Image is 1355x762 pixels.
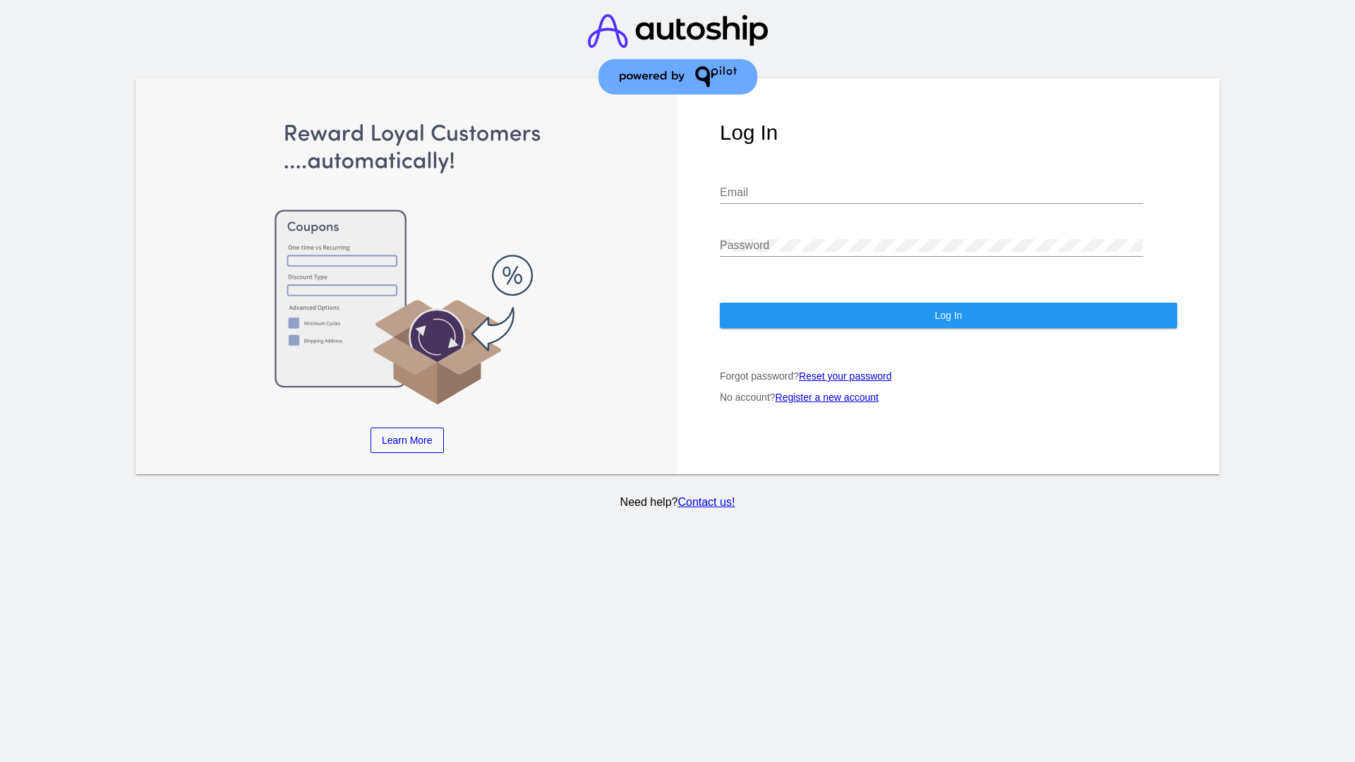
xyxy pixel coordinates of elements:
[179,121,636,406] img: Apply Coupons Automatically to Scheduled Orders with QPilot
[720,370,1177,382] p: Forgot password?
[720,392,1177,403] p: No account?
[799,370,892,382] a: Reset your password
[133,496,1222,509] p: Need help?
[371,428,444,453] a: Learn More
[677,496,735,508] a: Contact us!
[720,303,1177,328] button: Log In
[720,186,1143,199] input: Email
[776,392,879,403] a: Register a new account
[720,121,1177,145] h1: Log In
[382,435,433,446] span: Learn More
[934,310,962,321] span: Log In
